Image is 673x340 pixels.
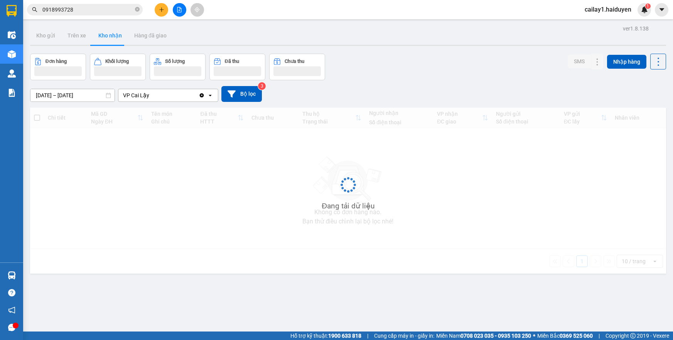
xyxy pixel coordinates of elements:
span: caret-down [658,6,665,13]
span: notification [8,306,15,314]
span: search [32,7,37,12]
strong: 0708 023 035 - 0935 103 250 [460,333,531,339]
img: warehouse-icon [8,50,16,58]
button: SMS [568,54,591,68]
span: 1 [646,3,649,9]
img: warehouse-icon [8,69,16,78]
input: Tìm tên, số ĐT hoặc mã đơn [42,5,133,14]
span: message [8,324,15,331]
button: plus [155,3,168,17]
span: plus [159,7,164,12]
img: warehouse-icon [8,31,16,39]
div: VP Cai Lậy [123,91,149,99]
div: Số lượng [165,59,185,64]
span: Hỗ trợ kỹ thuật: [290,332,361,340]
div: ver 1.8.138 [623,24,649,33]
span: question-circle [8,289,15,296]
span: Miền Nam [436,332,531,340]
button: Số lượng [150,54,206,80]
button: Khối lượng [90,54,146,80]
sup: 3 [258,82,266,90]
div: Khối lượng [105,59,129,64]
img: logo-vxr [7,5,17,17]
sup: 1 [645,3,651,9]
button: Trên xe [61,26,92,45]
button: Nhập hàng [607,55,646,69]
div: Đã thu [225,59,239,64]
button: Bộ lọc [221,86,262,102]
input: Selected VP Cai Lậy. [150,91,151,99]
strong: 1900 633 818 [328,333,361,339]
span: | [599,332,600,340]
button: Đơn hàng [30,54,86,80]
span: ⚪️ [533,334,535,337]
button: file-add [173,3,186,17]
input: Select a date range. [30,89,115,101]
span: Miền Bắc [537,332,593,340]
button: aim [191,3,204,17]
img: warehouse-icon [8,271,16,279]
div: Đang tải dữ liệu [322,200,374,212]
button: Kho nhận [92,26,128,45]
span: aim [194,7,200,12]
span: file-add [177,7,182,12]
span: Cung cấp máy in - giấy in: [374,332,434,340]
span: | [367,332,368,340]
img: solution-icon [8,89,16,97]
span: close-circle [135,6,140,14]
span: cailay1.haiduyen [579,5,638,14]
span: copyright [630,333,636,338]
button: Hàng đã giao [128,26,173,45]
button: caret-down [655,3,668,17]
div: Chưa thu [285,59,304,64]
strong: 0369 525 060 [560,333,593,339]
button: Chưa thu [269,54,325,80]
button: Đã thu [209,54,265,80]
svg: open [207,92,213,98]
div: Đơn hàng [46,59,67,64]
span: close-circle [135,7,140,12]
img: icon-new-feature [641,6,648,13]
svg: Clear value [199,92,205,98]
button: Kho gửi [30,26,61,45]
